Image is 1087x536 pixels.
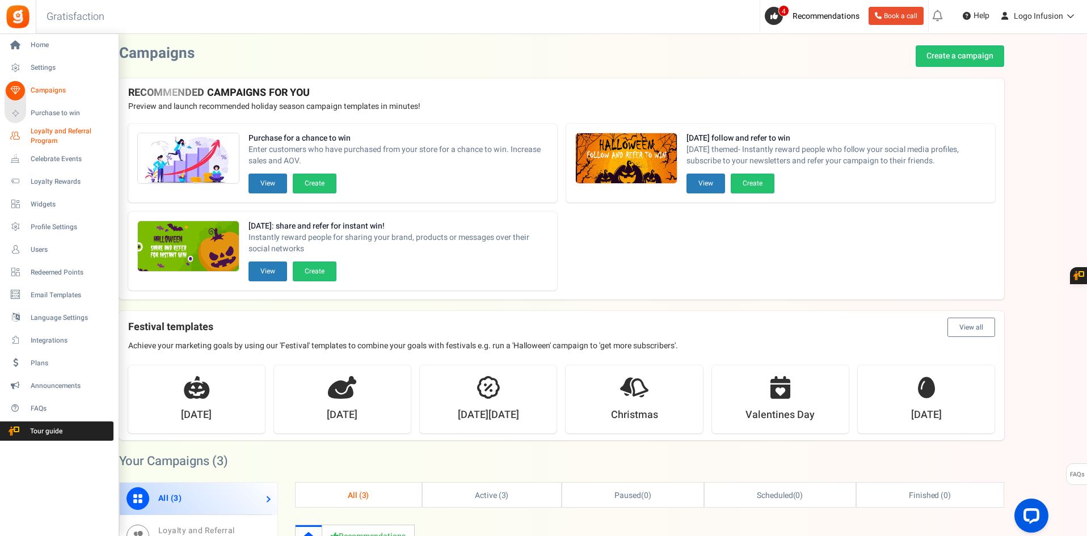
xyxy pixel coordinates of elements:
[5,427,85,436] span: Tour guide
[31,381,110,391] span: Announcements
[174,492,179,504] span: 3
[686,133,986,144] strong: [DATE] follow and refer to win
[248,174,287,193] button: View
[5,240,113,259] a: Users
[644,489,648,501] span: 0
[217,452,224,470] span: 3
[5,376,113,395] a: Announcements
[745,408,815,423] strong: Valentines Day
[31,336,110,345] span: Integrations
[5,263,113,282] a: Redeemed Points
[128,101,995,112] p: Preview and launch recommended holiday season campaign templates in minutes!
[5,36,113,55] a: Home
[128,87,995,99] h4: RECOMMENDED CAMPAIGNS FOR YOU
[31,126,113,146] span: Loyalty and Referral Program
[5,58,113,78] a: Settings
[5,172,113,191] a: Loyalty Rewards
[5,217,113,237] a: Profile Settings
[138,133,239,184] img: Recommended Campaigns
[31,313,110,323] span: Language Settings
[31,290,110,300] span: Email Templates
[31,358,110,368] span: Plans
[348,489,369,501] span: All ( )
[119,455,228,467] h2: Your Campaigns ( )
[31,86,110,95] span: Campaigns
[31,40,110,50] span: Home
[909,489,951,501] span: Finished ( )
[458,408,519,423] strong: [DATE][DATE]
[757,489,803,501] span: ( )
[248,144,548,167] span: Enter customers who have purchased from your store for a chance to win. Increase sales and AOV.
[128,340,995,352] p: Achieve your marketing goals by using our 'Festival' templates to combine your goals with festiva...
[34,6,117,28] h3: Gratisfaction
[5,399,113,418] a: FAQs
[31,268,110,277] span: Redeemed Points
[5,308,113,327] a: Language Settings
[502,489,506,501] span: 3
[5,195,113,214] a: Widgets
[686,144,986,167] span: [DATE] themed- Instantly reward people who follow your social media profiles, subscribe to your n...
[5,149,113,168] a: Celebrate Events
[5,331,113,350] a: Integrations
[686,174,725,193] button: View
[31,245,110,255] span: Users
[293,261,336,281] button: Create
[248,232,548,255] span: Instantly reward people for sharing your brand, products or messages over their social networks
[1069,464,1085,486] span: FAQs
[958,7,994,25] a: Help
[5,353,113,373] a: Plans
[911,408,942,423] strong: [DATE]
[947,318,995,337] button: View all
[5,104,113,123] a: Purchase to win
[31,222,110,232] span: Profile Settings
[158,492,182,504] span: All ( )
[793,10,860,22] span: Recommendations
[5,4,31,29] img: Gratisfaction
[31,63,110,73] span: Settings
[765,7,864,25] a: 4 Recommendations
[971,10,989,22] span: Help
[1014,10,1063,22] span: Logo Infusion
[181,408,212,423] strong: [DATE]
[757,489,793,501] span: Scheduled
[943,489,948,501] span: 0
[248,221,548,232] strong: [DATE]: share and refer for instant win!
[778,5,789,16] span: 4
[31,177,110,187] span: Loyalty Rewards
[5,285,113,305] a: Email Templates
[362,489,366,501] span: 3
[5,81,113,100] a: Campaigns
[31,200,110,209] span: Widgets
[869,7,924,25] a: Book a call
[614,489,641,501] span: Paused
[327,408,357,423] strong: [DATE]
[731,174,774,193] button: Create
[576,133,677,184] img: Recommended Campaigns
[916,45,1004,67] a: Create a campaign
[31,108,110,118] span: Purchase to win
[128,318,995,337] h4: Festival templates
[611,408,658,423] strong: Christmas
[248,261,287,281] button: View
[614,489,651,501] span: ( )
[119,45,195,62] h2: Campaigns
[31,154,110,164] span: Celebrate Events
[248,133,548,144] strong: Purchase for a chance to win
[475,489,509,501] span: Active ( )
[293,174,336,193] button: Create
[5,126,113,146] a: Loyalty and Referral Program
[795,489,800,501] span: 0
[31,404,110,413] span: FAQs
[138,221,239,272] img: Recommended Campaigns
